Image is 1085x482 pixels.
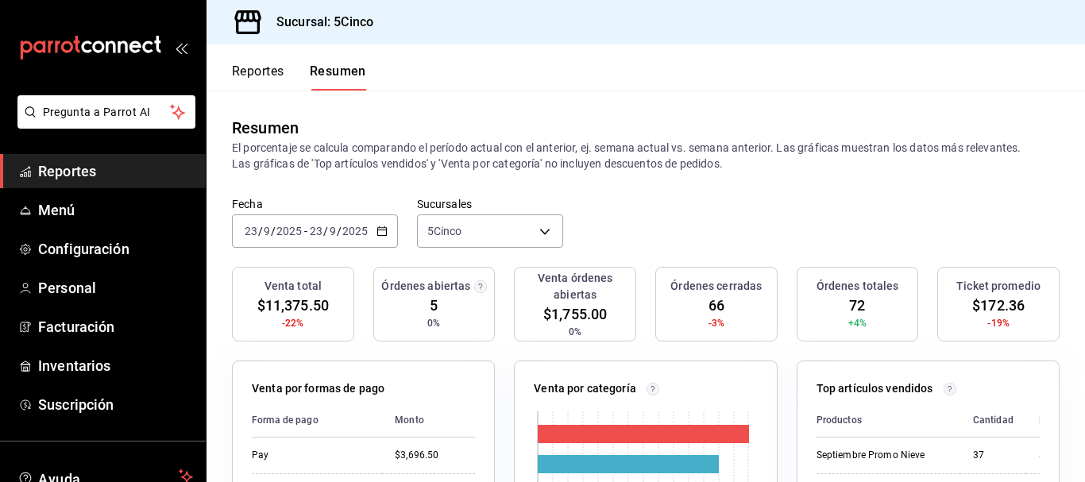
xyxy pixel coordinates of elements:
[43,104,171,121] span: Pregunta a Parrot AI
[987,316,1010,330] span: -19%
[1039,449,1083,462] div: $2,405.00
[670,278,762,295] h3: Órdenes cerradas
[276,225,303,237] input: ----
[11,115,195,132] a: Pregunta a Parrot AI
[427,316,440,330] span: 0%
[232,64,284,91] button: Reportes
[848,316,867,330] span: +4%
[38,316,193,337] span: Facturación
[427,223,462,239] span: 5Cinco
[310,64,366,91] button: Resumen
[709,295,724,316] span: 66
[960,403,1026,438] th: Cantidad
[38,277,193,299] span: Personal
[258,225,263,237] span: /
[282,316,304,330] span: -22%
[252,449,369,462] div: Pay
[232,140,1060,172] p: El porcentaje se calcula comparando el período actual con el anterior, ej. semana actual vs. sema...
[817,403,960,438] th: Productos
[1026,403,1083,438] th: Monto
[973,449,1014,462] div: 37
[956,278,1041,295] h3: Ticket promedio
[264,278,322,295] h3: Venta total
[252,380,384,397] p: Venta por formas de pago
[342,225,369,237] input: ----
[521,270,629,303] h3: Venta órdenes abiertas
[381,278,470,295] h3: Órdenes abiertas
[817,380,933,397] p: Top artículos vendidos
[232,199,398,210] label: Fecha
[232,116,299,140] div: Resumen
[271,225,276,237] span: /
[38,355,193,376] span: Inventarios
[534,380,636,397] p: Venta por categoría
[257,295,329,316] span: $11,375.50
[38,160,193,182] span: Reportes
[543,303,607,325] span: $1,755.00
[38,394,193,415] span: Suscripción
[329,225,337,237] input: --
[38,238,193,260] span: Configuración
[430,295,438,316] span: 5
[175,41,187,54] button: open_drawer_menu
[382,403,475,438] th: Monto
[972,295,1025,316] span: $172.36
[264,13,373,32] h3: Sucursal: 5Cinco
[309,225,323,237] input: --
[417,199,563,210] label: Sucursales
[304,225,307,237] span: -
[849,295,865,316] span: 72
[232,64,366,91] div: navigation tabs
[38,199,193,221] span: Menú
[337,225,342,237] span: /
[395,449,475,462] div: $3,696.50
[252,403,382,438] th: Forma de pago
[244,225,258,237] input: --
[263,225,271,237] input: --
[569,325,581,339] span: 0%
[817,278,899,295] h3: Órdenes totales
[17,95,195,129] button: Pregunta a Parrot AI
[323,225,328,237] span: /
[817,449,948,462] div: Septiembre Promo Nieve
[709,316,724,330] span: -3%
